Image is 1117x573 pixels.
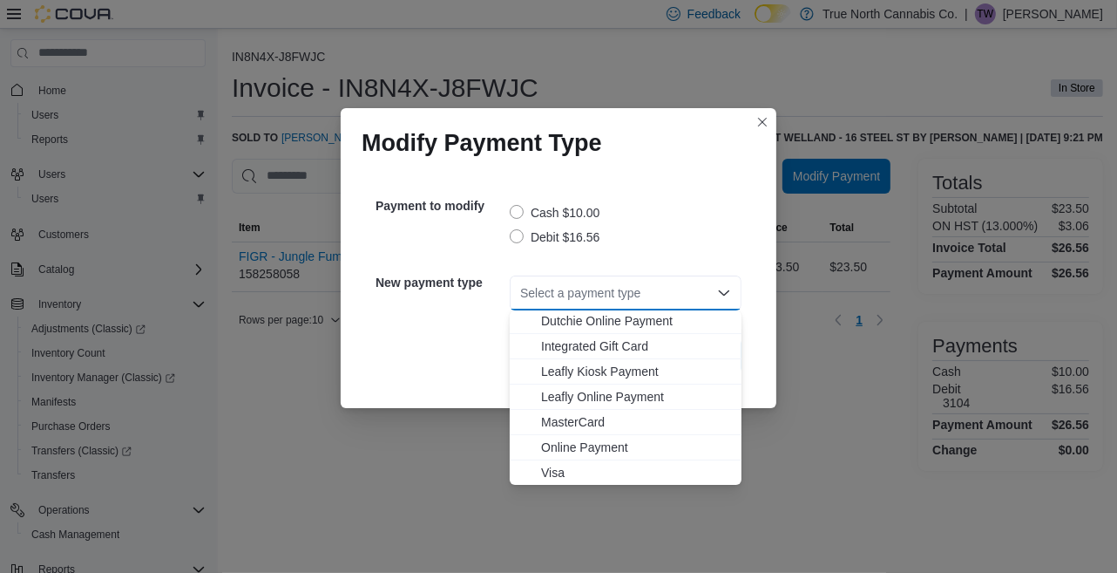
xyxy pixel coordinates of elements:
[541,338,731,355] span: Integrated Gift Card
[510,309,741,334] button: Dutchie Online Payment
[541,312,731,330] span: Dutchie Online Payment
[510,460,741,486] button: Visa
[541,388,731,406] span: Leafly Online Payment
[510,359,741,385] button: Leafly Kiosk Payment
[510,410,741,435] button: MasterCard
[541,464,731,481] span: Visa
[376,265,506,300] h5: New payment type
[541,413,731,431] span: MasterCard
[510,208,741,486] div: Choose from the following options
[510,435,741,460] button: Online Payment
[752,112,773,133] button: Closes this modal window
[541,363,731,380] span: Leafly Kiosk Payment
[510,385,741,410] button: Leafly Online Payment
[510,334,741,359] button: Integrated Gift Card
[541,439,731,456] span: Online Payment
[717,286,731,300] button: Close list of options
[376,188,506,223] h5: Payment to modify
[520,283,522,304] input: Accessible screen reader label
[510,227,599,248] label: Debit $16.56
[510,202,599,223] label: Cash $10.00
[362,129,602,157] h1: Modify Payment Type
